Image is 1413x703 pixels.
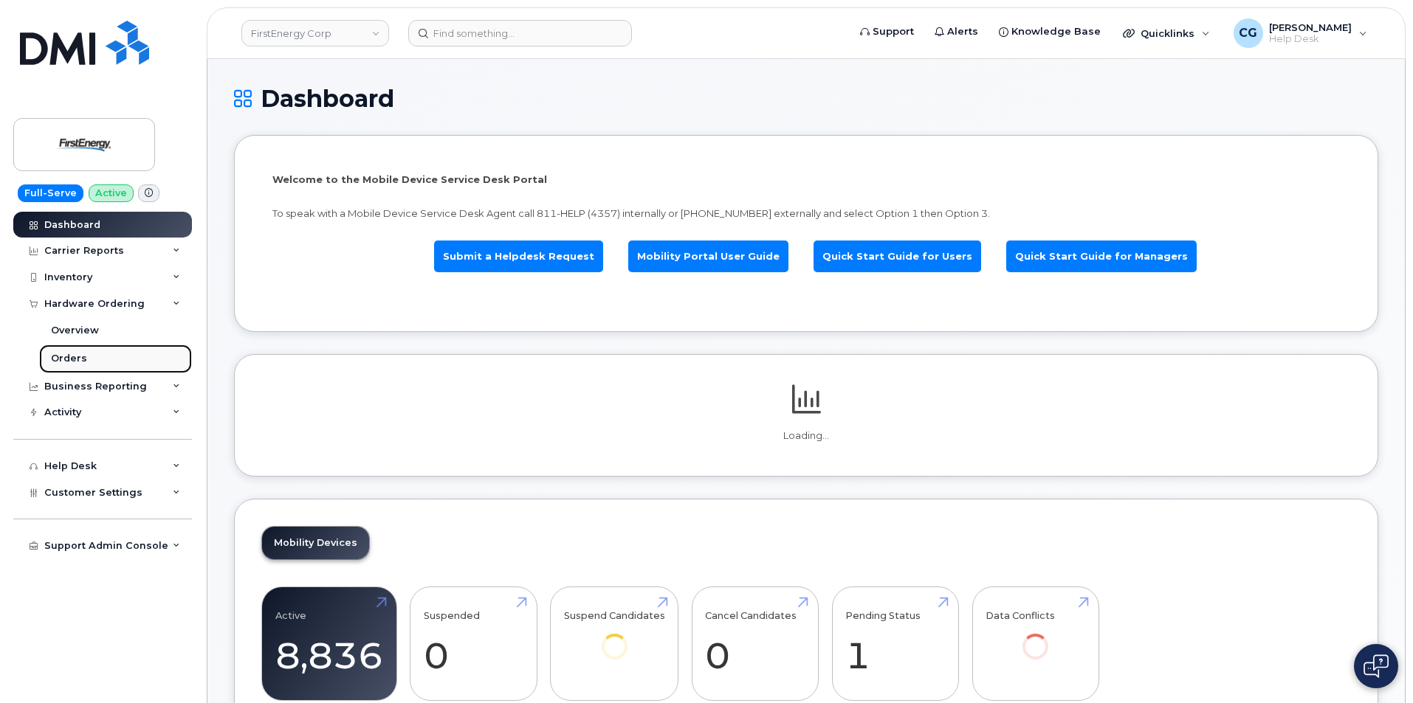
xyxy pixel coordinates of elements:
[272,207,1340,221] p: To speak with a Mobile Device Service Desk Agent call 811-HELP (4357) internally or [PHONE_NUMBER...
[275,595,383,693] a: Active 8,836
[234,86,1378,111] h1: Dashboard
[814,240,981,272] a: Quick Start Guide for Users
[986,595,1085,680] a: Data Conflicts
[424,595,523,693] a: Suspended 0
[262,527,369,559] a: Mobility Devices
[628,240,788,272] a: Mobility Portal User Guide
[564,595,665,680] a: Suspend Candidates
[261,429,1351,443] p: Loading...
[705,595,805,693] a: Cancel Candidates 0
[845,595,945,693] a: Pending Status 1
[434,240,603,272] a: Submit a Helpdesk Request
[272,173,1340,187] p: Welcome to the Mobile Device Service Desk Portal
[1006,240,1197,272] a: Quick Start Guide for Managers
[1364,654,1389,678] img: Open chat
